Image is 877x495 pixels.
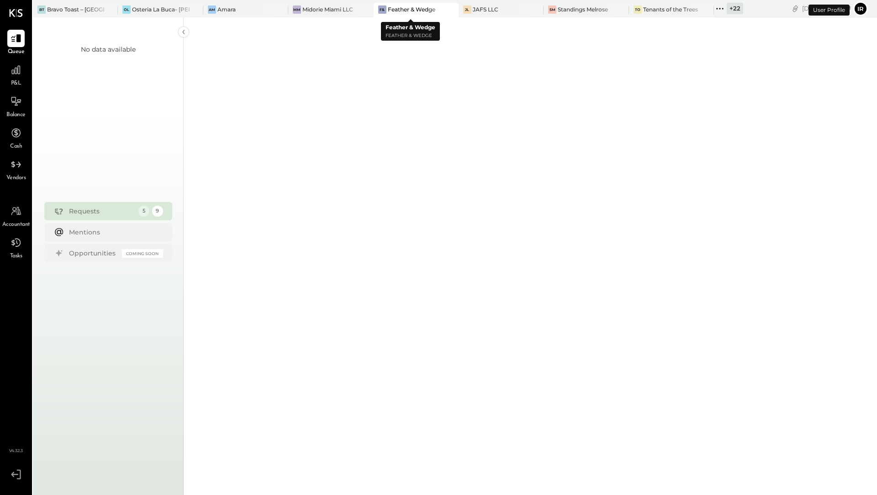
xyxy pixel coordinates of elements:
button: Ir [853,1,868,16]
div: Requests [69,207,134,216]
div: 9 [152,206,163,217]
div: OL [122,5,131,14]
span: Vendors [6,174,26,182]
b: Feather & Wedge [386,24,435,31]
div: Tenants of the Trees [643,5,698,13]
div: BT [37,5,46,14]
div: Am [208,5,216,14]
div: To [634,5,642,14]
div: [DATE] [802,4,851,13]
div: Midorie Miami LLC [302,5,353,13]
div: + 22 [727,3,743,14]
div: Feather & Wedge [388,5,435,13]
span: Tasks [10,252,22,261]
a: Balance [0,93,32,119]
div: 5 [138,206,149,217]
span: Balance [6,111,26,119]
div: Coming Soon [122,249,163,258]
div: SM [548,5,556,14]
a: Tasks [0,234,32,261]
div: Amara [217,5,236,13]
p: Feather & Wedge [386,32,435,40]
div: Opportunities [69,249,117,258]
span: P&L [11,80,21,88]
a: Vendors [0,156,32,182]
span: Cash [10,143,22,151]
div: Standings Melrose [558,5,608,13]
div: Osteria La Buca- [PERSON_NAME][GEOGRAPHIC_DATA] [132,5,189,13]
div: Mentions [69,228,158,237]
div: MM [293,5,301,14]
div: No data available [81,45,136,54]
div: Bravo Toast – [GEOGRAPHIC_DATA] [47,5,104,13]
span: Accountant [2,221,30,229]
a: P&L [0,61,32,88]
div: JAFS LLC [473,5,498,13]
div: User Profile [808,5,850,16]
a: Queue [0,30,32,56]
div: copy link [791,4,800,13]
a: Cash [0,124,32,151]
div: F& [378,5,386,14]
span: Queue [8,48,25,56]
a: Accountant [0,202,32,229]
div: JL [463,5,471,14]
